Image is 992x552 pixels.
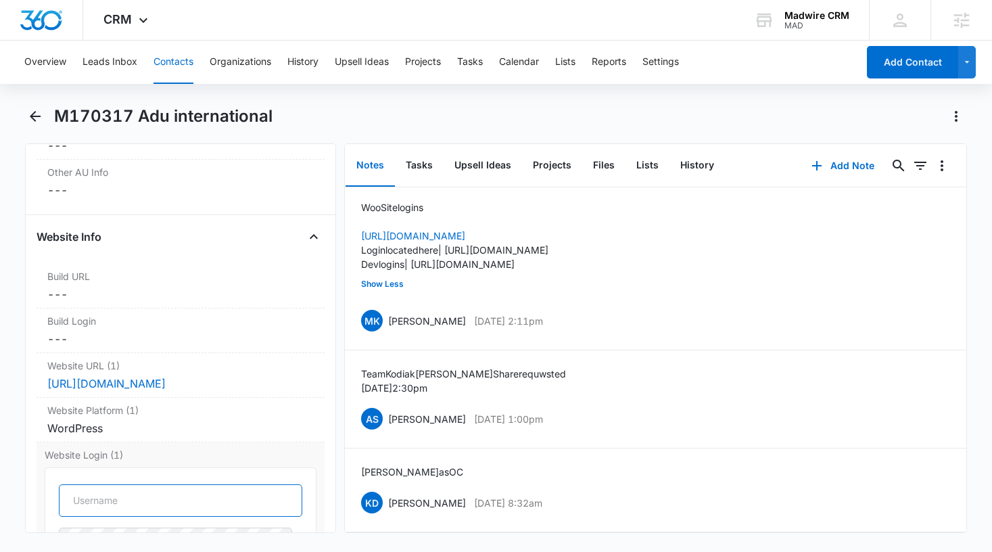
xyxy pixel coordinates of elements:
button: Tasks [395,145,444,187]
div: Website URL (1)[URL][DOMAIN_NAME] [37,353,325,398]
button: Organizations [210,41,271,84]
div: Other AU Info--- [37,160,325,204]
button: Reports [592,41,626,84]
p: Team Kodiak [PERSON_NAME] Share requwsted [361,367,566,381]
button: Overflow Menu [931,155,953,177]
div: account name [784,10,849,21]
button: Actions [945,106,967,127]
button: Projects [405,41,441,84]
button: Show Less [361,271,404,297]
h1: M170317 Adu international [54,106,273,127]
button: Lists [625,145,669,187]
button: History [287,41,318,84]
p: Woo Site logins [361,200,548,214]
div: Website Platform (1)WordPress [37,398,325,442]
p: Dev logins | [URL][DOMAIN_NAME] [361,257,548,271]
dd: --- [47,182,314,198]
label: Other AU Info [47,165,314,179]
label: Website Login (1) [45,448,317,462]
label: Build Login [47,314,314,328]
button: Projects [522,145,582,187]
span: CRM [103,12,132,26]
p: [DATE] 2:30pm [361,381,566,395]
button: Contacts [153,41,193,84]
p: Login located here | [URL][DOMAIN_NAME] [361,243,548,257]
button: Settings [642,41,679,84]
p: [DATE] 2:11pm [474,314,543,328]
p: [DATE] 8:32am [474,496,542,510]
button: Tasks [457,41,483,84]
button: Add Contact [867,46,958,78]
label: Website URL (1) [47,359,314,373]
div: WordPress [47,420,314,436]
input: Username [59,484,303,517]
dd: --- [47,286,314,302]
button: Filters [910,155,931,177]
button: Overview [24,41,66,84]
button: Leads Inbox [82,41,137,84]
div: Build Login--- [37,308,325,353]
span: KD [361,492,383,513]
p: [PERSON_NAME] [388,314,466,328]
p: [PERSON_NAME] [388,412,466,426]
button: Notes [346,145,395,187]
button: Files [582,145,625,187]
button: Close [303,226,325,248]
div: --- [47,331,314,347]
p: [DATE] 1:00pm [474,412,543,426]
button: Upsell Ideas [444,145,522,187]
button: Upsell Ideas [335,41,389,84]
button: Lists [555,41,575,84]
div: Build URL--- [37,264,325,308]
h4: Website Info [37,229,101,245]
span: AS [361,408,383,430]
label: Build URL [47,269,314,283]
p: [PERSON_NAME] as OC [361,465,463,479]
button: Calendar [499,41,539,84]
dd: --- [47,137,314,154]
p: [PERSON_NAME] [388,496,466,510]
div: account id [784,21,849,30]
button: History [669,145,725,187]
label: Website Platform (1) [47,403,314,417]
a: [URL][DOMAIN_NAME] [361,230,465,241]
button: Add Note [798,149,888,182]
a: [URL][DOMAIN_NAME] [47,377,166,390]
button: Back [25,106,46,127]
button: Search... [888,155,910,177]
span: MK [361,310,383,331]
